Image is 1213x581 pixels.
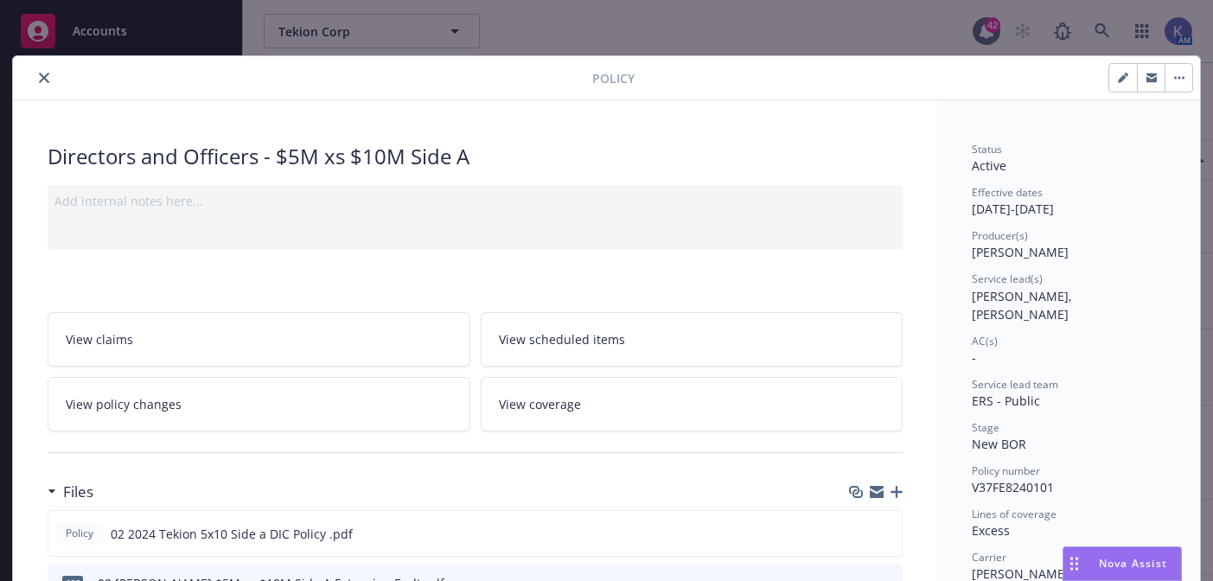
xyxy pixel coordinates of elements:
span: Active [972,157,1006,174]
span: View policy changes [66,395,182,413]
button: download file [852,525,865,543]
a: View coverage [481,377,903,431]
span: Status [972,142,1002,156]
span: AC(s) [972,334,998,348]
span: Service lead team [972,377,1058,392]
span: Policy number [972,463,1040,478]
div: Add internal notes here... [54,192,896,210]
span: Effective dates [972,185,1043,200]
div: Drag to move [1063,547,1085,580]
a: View claims [48,312,470,367]
span: New BOR [972,436,1026,452]
span: Carrier [972,550,1006,565]
span: Producer(s) [972,228,1028,243]
span: Excess [972,522,1010,539]
div: Files [48,481,93,503]
span: - [972,349,976,366]
span: Policy [62,526,97,541]
h3: Files [63,481,93,503]
span: V37FE8240101 [972,479,1054,495]
a: View scheduled items [481,312,903,367]
span: 02 2024 Tekion 5x10 Side a DIC Policy .pdf [111,525,353,543]
span: Lines of coverage [972,507,1057,521]
span: View claims [66,330,133,348]
span: View coverage [499,395,581,413]
button: close [34,67,54,88]
span: Stage [972,420,999,435]
div: [DATE] - [DATE] [972,185,1165,218]
button: Nova Assist [1063,546,1182,581]
div: Directors and Officers - $5M xs $10M Side A [48,142,903,171]
span: ERS - Public [972,393,1040,409]
span: View scheduled items [499,330,625,348]
button: preview file [879,525,895,543]
span: [PERSON_NAME] [972,244,1069,260]
span: Service lead(s) [972,271,1043,286]
span: [PERSON_NAME], [PERSON_NAME] [972,288,1076,322]
a: View policy changes [48,377,470,431]
span: Policy [592,69,635,87]
span: Nova Assist [1099,556,1167,571]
